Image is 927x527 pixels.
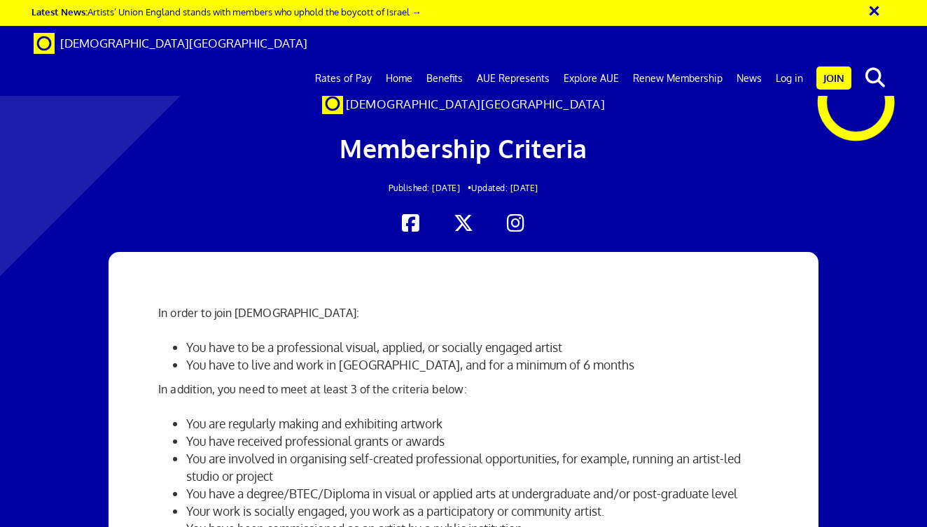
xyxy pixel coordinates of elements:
[769,61,810,96] a: Log in
[346,97,606,111] span: [DEMOGRAPHIC_DATA][GEOGRAPHIC_DATA]
[158,381,768,398] p: In addition, you need to meet at least 3 of the criteria below:
[470,61,557,96] a: AUE Represents
[308,61,379,96] a: Rates of Pay
[816,66,851,90] a: Join
[181,183,747,192] h2: Updated: [DATE]
[340,132,587,164] span: Membership Criteria
[32,6,421,17] a: Latest News:Artists’ Union England stands with members who uphold the boycott of Israel →
[854,63,897,92] button: search
[557,61,626,96] a: Explore AUE
[186,450,768,485] li: You are involved in organising self-created professional opportunities, for example, running an a...
[186,356,768,374] li: You have to live and work in [GEOGRAPHIC_DATA], and for a minimum of 6 months
[379,61,419,96] a: Home
[186,339,768,356] li: You have to be a professional visual, applied, or socially engaged artist
[186,503,768,520] li: Your work is socially engaged, you work as a participatory or community artist.
[32,6,88,17] strong: Latest News:
[389,183,472,193] span: Published: [DATE] •
[60,36,307,50] span: [DEMOGRAPHIC_DATA][GEOGRAPHIC_DATA]
[186,433,768,450] li: You have received professional grants or awards
[158,304,768,321] p: In order to join [DEMOGRAPHIC_DATA]:
[730,61,769,96] a: News
[419,61,470,96] a: Benefits
[186,485,768,503] li: You have a degree/BTEC/Diploma in visual or applied arts at undergraduate and/or post-graduate level
[186,415,768,433] li: You are regularly making and exhibiting artwork
[23,26,318,61] a: Brand [DEMOGRAPHIC_DATA][GEOGRAPHIC_DATA]
[626,61,730,96] a: Renew Membership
